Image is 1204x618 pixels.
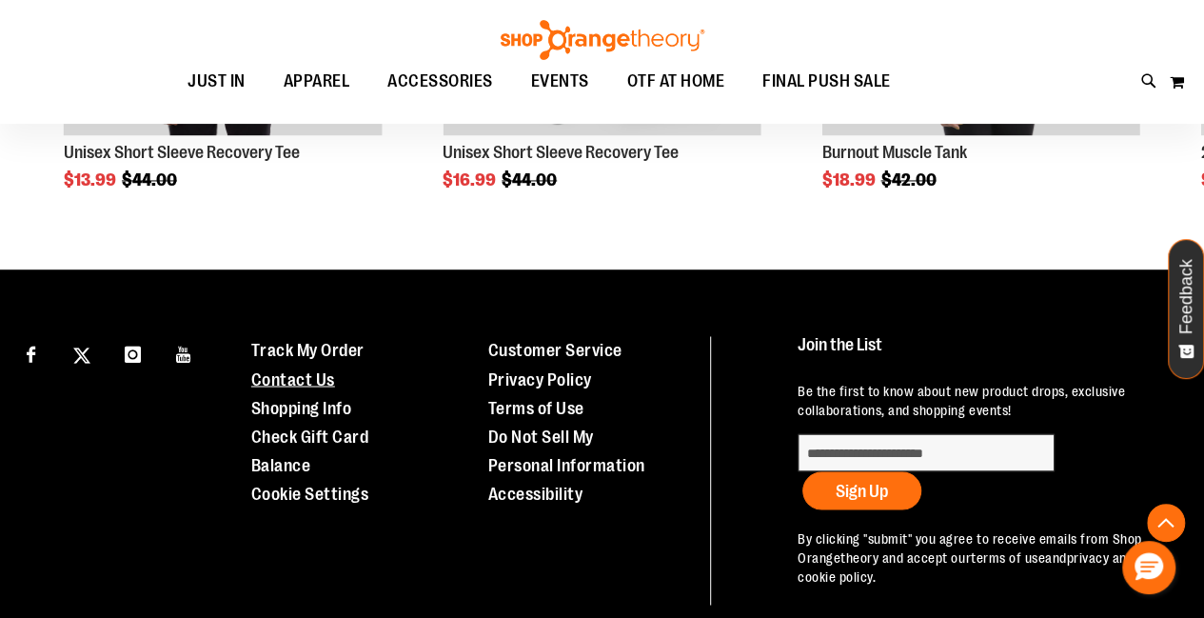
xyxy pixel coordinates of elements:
a: Visit our Instagram page [116,336,149,369]
input: enter email [798,433,1055,471]
h4: Join the List [798,336,1171,371]
span: $42.00 [880,170,938,189]
span: JUST IN [188,60,246,103]
a: terms of use [971,549,1045,565]
a: Shopping Info [251,398,352,417]
span: EVENTS [531,60,589,103]
a: Cookie Settings [251,484,369,503]
a: Unisex Short Sleeve Recovery Tee [64,143,300,162]
span: $44.00 [122,170,180,189]
a: Contact Us [251,369,335,389]
p: Be the first to know about new product drops, exclusive collaborations, and shopping events! [798,381,1171,419]
span: OTF AT HOME [627,60,725,103]
button: Feedback - Show survey [1168,239,1204,379]
a: Accessibility [488,484,583,503]
span: $18.99 [821,170,878,189]
a: FINAL PUSH SALE [743,60,910,104]
a: Visit our Youtube page [168,336,201,369]
span: $13.99 [64,170,119,189]
a: Track My Order [251,341,365,360]
a: Burnout Muscle Tank [821,143,966,162]
a: APPAREL [265,60,369,104]
a: JUST IN [168,60,265,104]
button: Back To Top [1147,504,1185,542]
button: Sign Up [802,471,921,509]
img: Twitter [73,347,90,364]
span: ACCESSORIES [387,60,493,103]
a: Terms of Use [488,398,584,417]
a: Check Gift Card Balance [251,427,369,474]
a: Privacy Policy [488,369,592,389]
img: Shop Orangetheory [498,20,707,60]
a: ACCESSORIES [368,60,512,103]
a: Customer Service [488,341,622,360]
button: Hello, have a question? Let’s chat. [1122,541,1175,594]
span: APPAREL [284,60,350,103]
span: FINAL PUSH SALE [762,60,891,103]
a: OTF AT HOME [608,60,744,104]
a: Visit our X page [66,336,99,369]
p: By clicking "submit" you agree to receive emails from Shop Orangetheory and accept our and [798,528,1171,586]
span: Sign Up [836,481,888,500]
a: Visit our Facebook page [14,336,48,369]
span: $44.00 [502,170,560,189]
span: $16.99 [443,170,499,189]
a: EVENTS [512,60,608,104]
a: Unisex Short Sleeve Recovery Tee [443,143,679,162]
span: Feedback [1177,259,1195,334]
a: Do Not Sell My Personal Information [488,427,645,474]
